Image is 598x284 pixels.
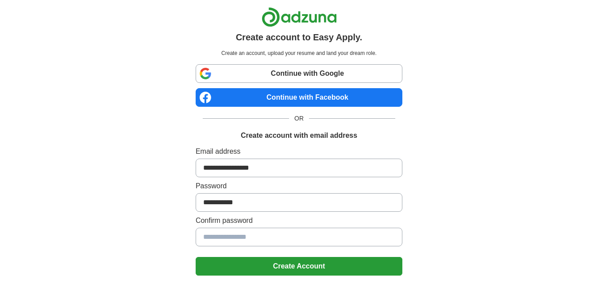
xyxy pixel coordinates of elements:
[236,31,363,44] h1: Create account to Easy Apply.
[241,130,357,141] h1: Create account with email address
[196,181,402,191] label: Password
[196,257,402,276] button: Create Account
[196,88,402,107] a: Continue with Facebook
[196,146,402,157] label: Email address
[262,7,337,27] img: Adzuna logo
[196,215,402,226] label: Confirm password
[289,114,309,123] span: OR
[197,49,401,57] p: Create an account, upload your resume and land your dream role.
[196,64,402,83] a: Continue with Google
